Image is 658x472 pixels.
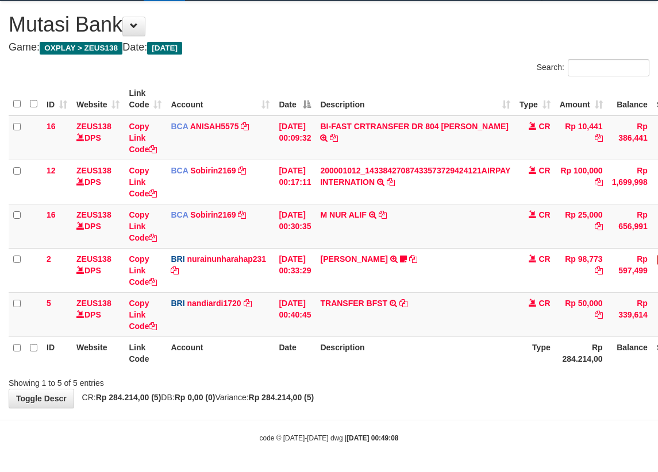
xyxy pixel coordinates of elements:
td: Rp 339,614 [607,292,652,336]
td: DPS [72,204,124,248]
td: Rp 1,699,998 [607,160,652,204]
td: [DATE] 00:30:35 [274,204,315,248]
th: Website [72,336,124,369]
a: Copy Rp 98,773 to clipboard [595,266,603,275]
a: Sobirin2169 [190,210,236,219]
span: [DATE] [147,42,182,55]
a: [PERSON_NAME] [320,254,387,264]
a: Copy Link Code [129,210,157,242]
td: [DATE] 00:40:45 [274,292,315,336]
a: Copy IBNU FADILLAH to clipboard [409,254,417,264]
th: Date [274,336,315,369]
a: Copy Link Code [129,166,157,198]
td: [DATE] 00:33:29 [274,248,315,292]
strong: Rp 284.214,00 (5) [249,393,314,402]
td: DPS [72,292,124,336]
small: code © [DATE]-[DATE] dwg | [260,434,399,442]
td: [DATE] 00:09:32 [274,115,315,160]
td: Rp 386,441 [607,115,652,160]
a: Copy Sobirin2169 to clipboard [238,166,246,175]
td: BI-FAST CRTRANSFER DR 804 [PERSON_NAME] [315,115,515,160]
td: Rp 98,773 [555,248,607,292]
a: Copy Link Code [129,299,157,331]
a: ZEUS138 [76,299,111,308]
td: Rp 597,499 [607,248,652,292]
a: nurainunharahap231 [187,254,266,264]
h4: Game: Date: [9,42,649,53]
span: CR [539,254,551,264]
span: CR: DB: Variance: [76,393,314,402]
span: 5 [47,299,51,308]
a: Copy nandiardi1720 to clipboard [244,299,252,308]
a: ZEUS138 [76,210,111,219]
a: Copy M NUR ALIF to clipboard [379,210,387,219]
a: Copy Rp 25,000 to clipboard [595,222,603,231]
a: Copy Sobirin2169 to clipboard [238,210,246,219]
a: 200001012_14338427087433573729424121AIRPAY INTERNATION [320,166,510,187]
th: ID: activate to sort column ascending [42,83,72,115]
span: BCA [171,166,188,175]
td: DPS [72,160,124,204]
span: CR [539,299,551,308]
input: Search: [568,59,649,76]
a: ZEUS138 [76,254,111,264]
span: BRI [171,299,184,308]
a: Sobirin2169 [190,166,236,175]
strong: Rp 0,00 (0) [175,393,216,402]
th: Website: activate to sort column ascending [72,83,124,115]
span: 16 [47,122,56,131]
span: 12 [47,166,56,175]
a: Copy Rp 100,000 to clipboard [595,177,603,187]
th: Date: activate to sort column descending [274,83,315,115]
th: Balance [607,83,652,115]
a: nandiardi1720 [187,299,241,308]
th: Link Code: activate to sort column ascending [124,83,166,115]
a: ZEUS138 [76,122,111,131]
a: Copy TRANSFER BFST to clipboard [399,299,407,308]
td: Rp 656,991 [607,204,652,248]
a: ANISAH5575 [190,122,239,131]
a: Copy 200001012_14338427087433573729424121AIRPAY INTERNATION to clipboard [387,177,395,187]
span: 2 [47,254,51,264]
a: Copy Rp 50,000 to clipboard [595,310,603,319]
a: ZEUS138 [76,166,111,175]
label: Search: [537,59,649,76]
a: Toggle Descr [9,389,74,408]
span: CR [539,122,551,131]
strong: Rp 284.214,00 (5) [96,393,161,402]
th: Link Code [124,336,166,369]
td: Rp 50,000 [555,292,607,336]
a: Copy BI-FAST CRTRANSFER DR 804 AGUS SALIM to clipboard [330,133,338,142]
th: Account: activate to sort column ascending [166,83,274,115]
a: Copy nurainunharahap231 to clipboard [171,266,179,275]
th: Description [315,336,515,369]
th: ID [42,336,72,369]
th: Type [515,336,555,369]
th: Type: activate to sort column ascending [515,83,555,115]
td: [DATE] 00:17:11 [274,160,315,204]
strong: [DATE] 00:49:08 [347,434,398,442]
th: Rp 284.214,00 [555,336,607,369]
a: Copy Link Code [129,254,157,287]
span: CR [539,210,551,219]
span: CR [539,166,551,175]
th: Balance [607,336,652,369]
span: BRI [171,254,184,264]
td: DPS [72,115,124,160]
span: BCA [171,210,188,219]
span: 16 [47,210,56,219]
td: Rp 100,000 [555,160,607,204]
a: M NUR ALIF [320,210,366,219]
span: BCA [171,122,188,131]
td: DPS [72,248,124,292]
td: Rp 25,000 [555,204,607,248]
th: Amount: activate to sort column ascending [555,83,607,115]
td: Rp 10,441 [555,115,607,160]
th: Description: activate to sort column ascending [315,83,515,115]
a: Copy Link Code [129,122,157,154]
a: TRANSFER BFST [320,299,387,308]
a: Copy Rp 10,441 to clipboard [595,133,603,142]
span: OXPLAY > ZEUS138 [40,42,122,55]
div: Showing 1 to 5 of 5 entries [9,373,265,389]
a: Copy ANISAH5575 to clipboard [241,122,249,131]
